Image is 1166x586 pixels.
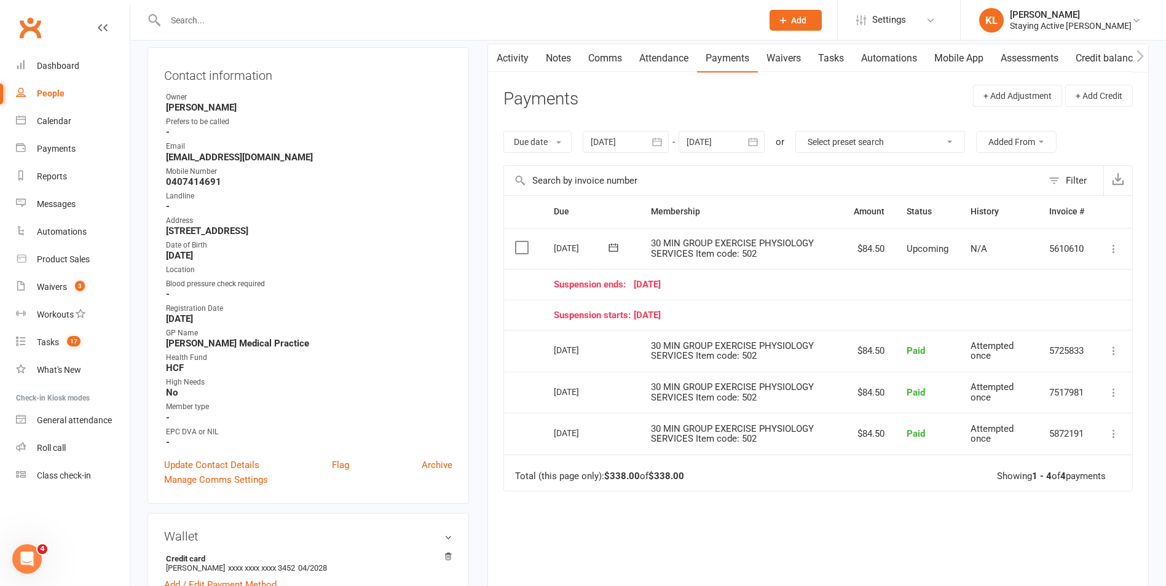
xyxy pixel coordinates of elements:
a: Payments [697,44,758,72]
strong: [EMAIL_ADDRESS][DOMAIN_NAME] [166,152,452,163]
span: 04/2028 [298,563,327,572]
td: $84.50 [843,228,896,270]
a: Dashboard [16,52,130,80]
a: Archive [422,458,452,472]
input: Search by invoice number [504,166,1042,195]
a: Waivers [758,44,810,72]
strong: [PERSON_NAME] Medical Practice [166,338,452,349]
button: + Add Credit [1065,85,1133,107]
h3: Wallet [164,529,452,543]
button: Added From [976,131,1057,153]
div: Address [166,215,452,227]
a: Calendar [16,107,130,135]
div: Prefers to be called [166,116,452,128]
a: Assessments [992,44,1067,72]
div: GP Name [166,327,452,339]
div: Waivers [37,282,67,292]
strong: 1 - 4 [1032,471,1052,482]
strong: No [166,387,452,398]
div: Reports [37,171,67,181]
div: Workouts [37,310,74,319]
a: Waivers 3 [16,273,130,301]
div: Filter [1066,173,1087,188]
div: Tasks [37,337,59,347]
th: Amount [843,196,896,227]
span: Attempted once [971,340,1014,362]
strong: $338.00 [648,471,684,482]
div: Dashboard [37,61,79,71]
td: 7517981 [1038,372,1095,413]
div: [DATE] [554,279,1084,290]
span: 4 [37,544,47,554]
button: Filter [1042,166,1103,195]
td: 5610610 [1038,228,1095,270]
th: Invoice # [1038,196,1095,227]
div: Payments [37,144,76,154]
strong: 4 [1060,471,1066,482]
span: 30 MIN GROUP EXERCISE PHYSIOLOGY SERVICES Item code: 502 [651,381,814,403]
a: Automations [16,218,130,246]
input: Search... [162,12,754,29]
strong: $338.00 [604,471,640,482]
a: General attendance kiosk mode [16,407,130,434]
strong: [DATE] [166,313,452,324]
div: Staying Active [PERSON_NAME] [1010,20,1132,31]
div: What's New [37,365,81,375]
strong: - [166,437,452,448]
a: Credit balance [1067,44,1146,72]
a: Messages [16,190,130,218]
a: Reports [16,163,130,190]
td: $84.50 [843,372,896,413]
li: [PERSON_NAME] [164,552,452,574]
a: Workouts [16,301,130,329]
div: Class check-in [37,471,91,480]
a: People [16,80,130,107]
div: Health Fund [166,352,452,364]
div: Landline [166,190,452,202]
div: Messages [37,199,76,209]
a: Clubworx [15,12,45,43]
a: Manage Comms Settings [164,472,268,487]
span: Add [791,15,806,25]
span: Attempted once [971,423,1014,445]
button: Due date [503,131,572,153]
a: Product Sales [16,246,130,273]
a: Roll call [16,434,130,462]
div: High Needs [166,377,452,388]
div: Location [166,264,452,276]
div: [DATE] [554,423,610,442]
button: Add [770,10,822,31]
div: Showing of payments [997,471,1106,482]
a: Comms [580,44,631,72]
div: Email [166,141,452,152]
span: N/A [971,243,987,254]
a: Mobile App [926,44,992,72]
td: 5725833 [1038,330,1095,372]
strong: 0407414691 [166,176,452,187]
th: Due [543,196,640,227]
div: Product Sales [37,254,90,264]
h3: Payments [503,90,578,109]
div: Member type [166,401,452,413]
th: Status [896,196,959,227]
span: 3 [75,281,85,291]
a: Tasks [810,44,853,72]
span: Upcoming [907,243,948,254]
a: Tasks 17 [16,329,130,356]
div: General attendance [37,415,112,425]
a: Notes [537,44,580,72]
a: What's New [16,356,130,384]
a: Flag [332,458,349,472]
div: Blood pressure check required [166,278,452,290]
div: Date of Birth [166,240,452,251]
iframe: Intercom live chat [12,544,42,574]
span: Suspension ends: [554,279,634,290]
div: People [37,88,65,98]
div: Registration Date [166,303,452,314]
div: Calendar [37,116,71,126]
strong: HCF [166,362,452,373]
h3: Contact information [164,64,452,82]
div: EPC DVA or NIL [166,426,452,438]
div: [PERSON_NAME] [1010,9,1132,20]
strong: - [166,201,452,212]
